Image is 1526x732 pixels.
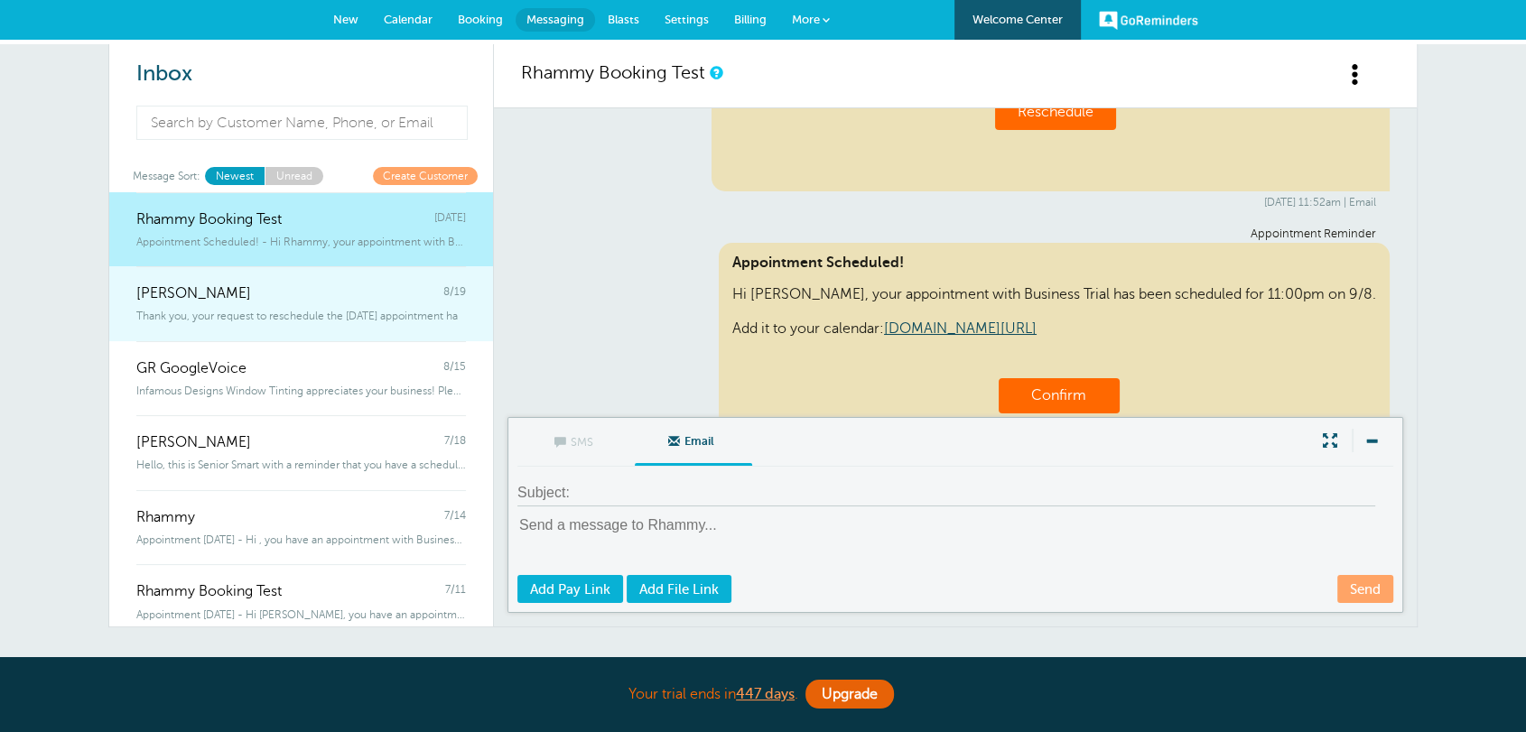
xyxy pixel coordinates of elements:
[719,243,1390,527] div: Hi [PERSON_NAME], your appointment with Business Trial has been scheduled for 11:00pm on 9/8. Add...
[265,167,323,184] a: Unread
[109,266,493,341] a: [PERSON_NAME] 8/19 Thank you, your request to reschedule the [DATE] appointment ha
[792,13,820,26] span: More
[654,655,747,674] strong: free month
[136,434,251,451] span: [PERSON_NAME]
[444,434,466,451] span: 7/18
[136,236,466,248] span: Appointment Scheduled! - Hi Rhammy, your appointment with Business Trial has been scheduled for 11
[136,459,466,471] span: Hello, this is Senior Smart with a reminder that you have a scheduled appoi
[517,419,635,467] label: This customer does not have a phone number.
[710,67,721,79] a: This is a history of all communications between GoReminders and your customer.
[136,360,247,377] span: GR GoogleVoice
[136,509,195,526] span: Rhammy
[526,13,584,26] span: Messaging
[373,167,478,184] a: Create Customer
[458,13,503,26] span: Booking
[530,582,610,597] span: Add Pay Link
[1337,575,1393,603] a: Send
[531,419,621,462] span: SMS
[108,654,1418,675] p: Want a ?
[384,13,433,26] span: Calendar
[136,385,466,397] span: Infamous Designs Window Tinting appreciates your business! Please leave a G
[648,418,739,461] span: Email
[109,564,493,639] a: Rhammy Booking Test 7/11 Appointment [DATE] - Hi [PERSON_NAME], you have an appointment with Busi...
[805,680,894,709] a: Upgrade
[884,320,1037,337] a: [DOMAIN_NAME][URL]
[136,285,251,302] span: [PERSON_NAME]
[639,582,719,597] span: Add File Link
[443,285,466,302] span: 8/19
[535,196,1376,208] div: [DATE] 11:52am | Email
[109,490,493,565] a: Rhammy 7/14 Appointment [DATE] - Hi , you have an appointment with Business Trial [DATE] at 12:00pm.
[608,13,639,26] span: Blasts
[732,255,1376,272] span: Appointment Scheduled!
[444,509,466,526] span: 7/14
[434,211,466,228] span: [DATE]
[443,360,466,377] span: 8/15
[535,227,1376,241] div: Appointment Reminder
[333,13,358,26] span: New
[136,106,468,140] input: Search by Customer Name, Phone, or Email
[136,583,282,600] span: Rhammy Booking Test
[445,583,466,600] span: 7/11
[136,533,466,546] span: Appointment [DATE] - Hi , you have an appointment with Business Trial [DATE] at 12:00pm.
[109,192,493,267] a: Rhammy Booking Test [DATE] Appointment Scheduled! - Hi Rhammy, your appointment with Business Tri...
[136,310,458,322] span: Thank you, your request to reschedule the [DATE] appointment ha
[627,575,731,603] a: Add File Link
[1031,387,1086,403] a: Confirm
[136,608,466,621] span: Appointment [DATE] - Hi [PERSON_NAME], you have an appointment with Business Trial at 4:00pm on 7...
[517,480,1375,506] input: Subject:
[136,211,282,228] span: Rhammy Booking Test
[521,62,705,83] a: Rhammy Booking Test
[205,167,265,184] a: Newest
[755,655,926,674] a: Refer someone to us!
[109,415,493,490] a: [PERSON_NAME] 7/18 Hello, this is Senior Smart with a reminder that you have a scheduled appoi
[734,13,767,26] span: Billing
[136,61,466,88] h2: Inbox
[312,675,1214,714] div: Your trial ends in .
[1018,104,1093,120] a: Reschedule
[516,8,595,32] a: Messaging
[109,341,493,416] a: GR GoogleVoice 8/15 Infamous Designs Window Tinting appreciates your business! Please leave a G
[517,575,623,603] a: Add Pay Link
[133,167,200,184] span: Message Sort:
[665,13,709,26] span: Settings
[736,686,795,702] a: 447 days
